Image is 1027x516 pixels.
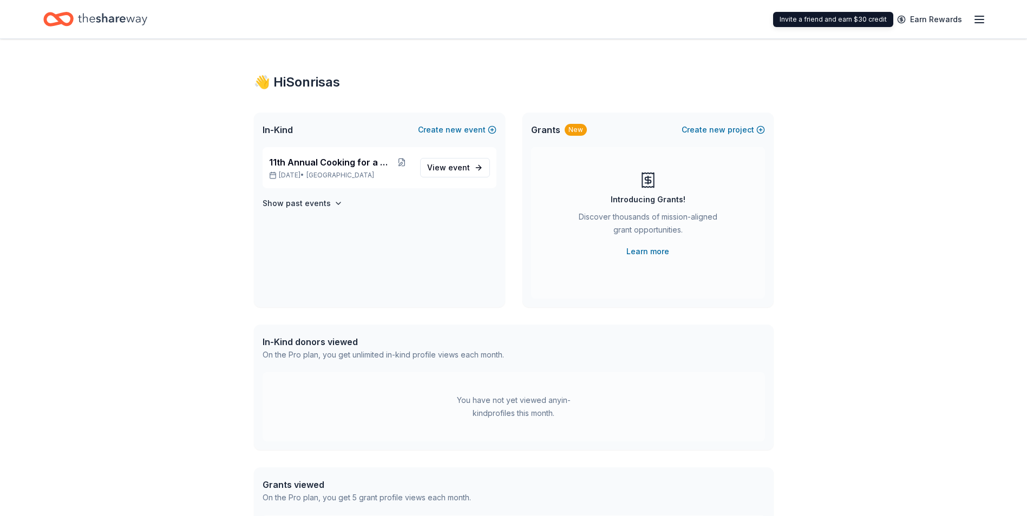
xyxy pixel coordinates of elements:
div: Discover thousands of mission-aligned grant opportunities. [574,210,722,241]
h4: Show past events [263,197,331,210]
div: Invite a friend and earn $30 credit [773,12,893,27]
span: new [446,123,462,136]
a: Earn Rewards [891,10,969,29]
p: [DATE] • [269,171,411,180]
span: [GEOGRAPHIC_DATA] [306,171,374,180]
button: Createnewevent [418,123,496,136]
div: On the Pro plan, you get 5 grant profile views each month. [263,491,471,504]
div: 👋 Hi Sonrisas [254,74,774,91]
span: new [709,123,725,136]
div: Grants viewed [263,478,471,491]
span: Grants [531,123,560,136]
div: Introducing Grants! [611,193,685,206]
button: Show past events [263,197,343,210]
button: Createnewproject [682,123,765,136]
div: New [565,124,587,136]
span: In-Kind [263,123,293,136]
div: In-Kind donors viewed [263,335,504,348]
span: event [448,163,470,172]
a: Learn more [626,245,669,258]
span: 11th Annual Cooking for a Cause [269,156,392,169]
a: View event [420,158,490,177]
div: On the Pro plan, you get unlimited in-kind profile views each month. [263,348,504,361]
div: You have not yet viewed any in-kind profiles this month. [446,394,581,420]
a: Home [43,6,147,32]
span: View [427,161,470,174]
